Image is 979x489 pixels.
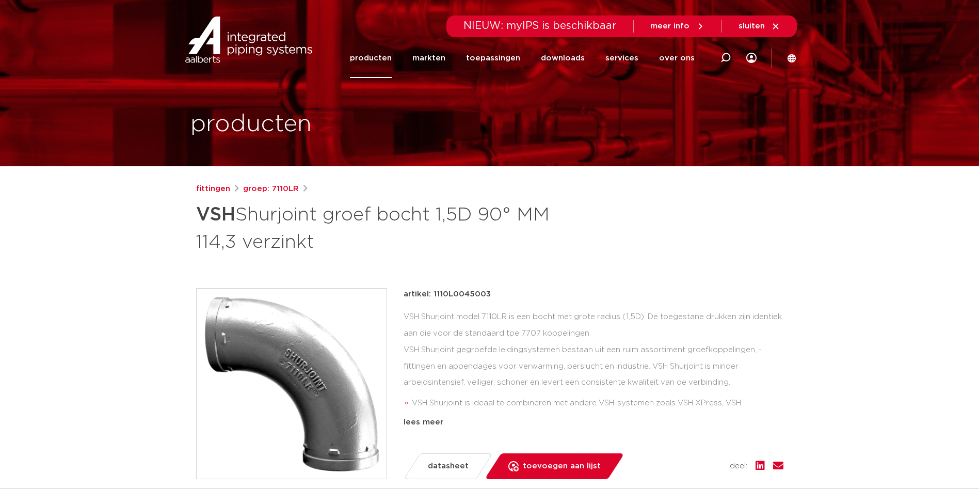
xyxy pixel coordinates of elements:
a: groep: 7110LR [243,183,299,195]
a: markten [412,38,445,78]
a: downloads [541,38,585,78]
img: Product Image for VSH Shurjoint groef bocht 1,5D 90° MM 114,3 verzinkt [197,289,387,479]
li: VSH Shurjoint is ideaal te combineren met andere VSH-systemen zoals VSH XPress, VSH SudoPress en ... [412,395,783,428]
h1: Shurjoint groef bocht 1,5D 90° MM 114,3 verzinkt [196,199,584,255]
a: services [605,38,638,78]
nav: Menu [350,38,695,78]
strong: VSH [196,206,235,224]
span: toevoegen aan lijst [523,458,601,475]
a: fittingen [196,183,230,195]
span: datasheet [428,458,469,475]
p: artikel: 1110L0045003 [404,288,491,301]
a: sluiten [739,22,780,31]
div: lees meer [404,416,783,429]
a: over ons [659,38,695,78]
span: meer info [650,22,689,30]
span: deel: [730,460,747,472]
a: producten [350,38,392,78]
a: datasheet [403,453,492,479]
div: VSH Shurjoint model 7110LR is een bocht met grote radius (1,5D). De toegestane drukken zijn ident... [404,309,783,412]
span: NIEUW: myIPS is beschikbaar [463,21,617,31]
a: toepassingen [466,38,520,78]
span: sluiten [739,22,765,30]
a: meer info [650,22,705,31]
h1: producten [190,108,312,141]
